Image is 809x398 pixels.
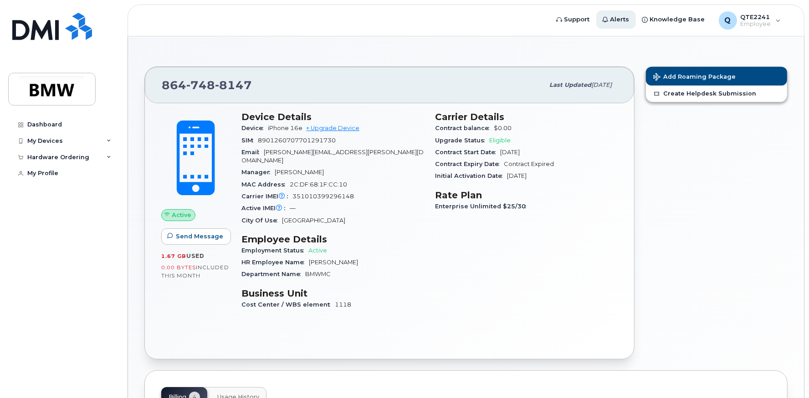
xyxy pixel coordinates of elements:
[435,137,489,144] span: Upgrade Status
[500,149,520,156] span: [DATE]
[549,81,591,88] span: Last updated
[494,125,512,131] span: $0.00
[290,205,296,212] span: —
[241,301,335,308] span: Cost Center / WBS element
[241,169,275,176] span: Manager
[591,81,612,88] span: [DATE]
[161,264,196,271] span: 0.00 Bytes
[241,193,292,200] span: Carrier IMEI
[435,203,531,210] span: Enterprise Unlimited $25/30
[769,358,802,391] iframe: Messenger Launcher
[241,111,424,122] h3: Device Details
[215,78,252,92] span: 8147
[646,67,787,86] button: Add Roaming Package
[653,73,736,82] span: Add Roaming Package
[504,161,554,167] span: Contract Expired
[241,259,309,266] span: HR Employee Name
[241,247,308,254] span: Employment Status
[258,137,336,144] span: 8901260707701291730
[172,211,191,219] span: Active
[241,217,282,224] span: City Of Use
[435,190,618,201] h3: Rate Plan
[241,149,424,164] span: [PERSON_NAME][EMAIL_ADDRESS][PERSON_NAME][DOMAIN_NAME]
[646,86,787,102] a: Create Helpdesk Submission
[241,125,268,131] span: Device
[435,111,618,122] h3: Carrier Details
[241,181,290,188] span: MAC Address
[292,193,354,200] span: 351010399296148
[335,301,351,308] span: 1118
[290,181,347,188] span: 2C:DF:68:1F:CC:10
[161,228,231,245] button: Send Message
[241,271,305,277] span: Department Name
[268,125,302,131] span: iPhone 16e
[241,288,424,299] h3: Business Unit
[161,253,186,259] span: 1.67 GB
[435,172,507,179] span: Initial Activation Date
[162,78,252,92] span: 864
[489,137,511,144] span: Eligible
[186,78,215,92] span: 748
[186,252,205,259] span: used
[275,169,324,176] span: [PERSON_NAME]
[309,259,358,266] span: [PERSON_NAME]
[241,137,258,144] span: SIM
[176,232,223,241] span: Send Message
[282,217,345,224] span: [GEOGRAPHIC_DATA]
[241,205,290,212] span: Active IMEI
[305,271,331,277] span: BMWMC
[435,125,494,131] span: Contract balance
[308,247,327,254] span: Active
[507,172,527,179] span: [DATE]
[435,149,500,156] span: Contract Start Date
[241,234,424,245] h3: Employee Details
[241,149,264,156] span: Email
[435,161,504,167] span: Contract Expiry Date
[306,125,359,131] a: + Upgrade Device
